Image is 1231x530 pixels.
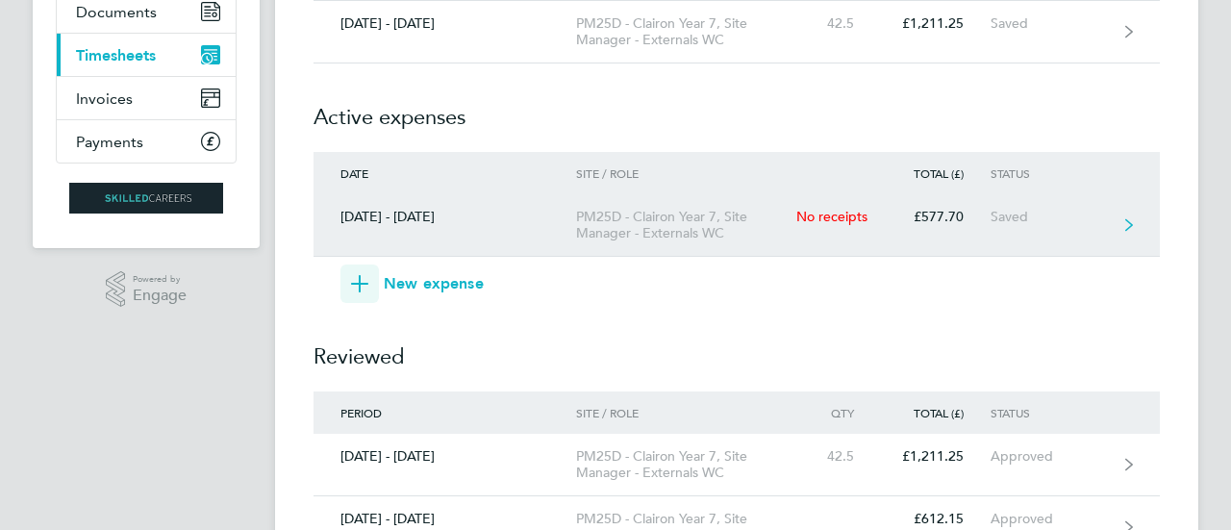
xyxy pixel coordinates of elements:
[881,406,991,419] div: Total (£)
[314,434,1160,496] a: [DATE] - [DATE]PM25D - Clairon Year 7, Site Manager - Externals WC42.5£1,211.25Approved
[314,15,576,32] div: [DATE] - [DATE]
[576,448,796,481] div: PM25D - Clairon Year 7, Site Manager - Externals WC
[881,15,991,32] div: £1,211.25
[796,15,881,32] div: 42.5
[881,511,991,527] div: £612.15
[384,272,484,295] span: New expense
[991,166,1109,180] div: Status
[991,511,1109,527] div: Approved
[69,183,223,214] img: skilledcareers-logo-retina.png
[106,271,188,308] a: Powered byEngage
[57,77,236,119] a: Invoices
[133,271,187,288] span: Powered by
[991,15,1109,32] div: Saved
[76,133,143,151] span: Payments
[314,63,1160,152] h2: Active expenses
[991,209,1109,225] div: Saved
[991,406,1109,419] div: Status
[881,166,991,180] div: Total (£)
[314,194,1160,257] a: [DATE] - [DATE]PM25D - Clairon Year 7, Site Manager - Externals WCNo receipts£577.70Saved
[796,406,881,419] div: Qty
[76,3,157,21] span: Documents
[991,448,1109,465] div: Approved
[314,166,576,180] div: Date
[76,46,156,64] span: Timesheets
[340,265,484,303] button: New expense
[881,448,991,465] div: £1,211.25
[314,209,576,225] div: [DATE] - [DATE]
[576,406,796,419] div: Site / Role
[796,209,881,225] div: No receipts
[57,120,236,163] a: Payments
[576,15,796,48] div: PM25D - Clairon Year 7, Site Manager - Externals WC
[56,183,237,214] a: Go to home page
[576,209,796,241] div: PM25D - Clairon Year 7, Site Manager - Externals WC
[314,448,576,465] div: [DATE] - [DATE]
[340,405,382,420] span: Period
[881,209,991,225] div: £577.70
[314,303,1160,391] h2: Reviewed
[576,166,796,180] div: Site / Role
[314,511,576,527] div: [DATE] - [DATE]
[76,89,133,108] span: Invoices
[57,34,236,76] a: Timesheets
[796,448,881,465] div: 42.5
[133,288,187,304] span: Engage
[314,1,1160,63] a: [DATE] - [DATE]PM25D - Clairon Year 7, Site Manager - Externals WC42.5£1,211.25Saved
